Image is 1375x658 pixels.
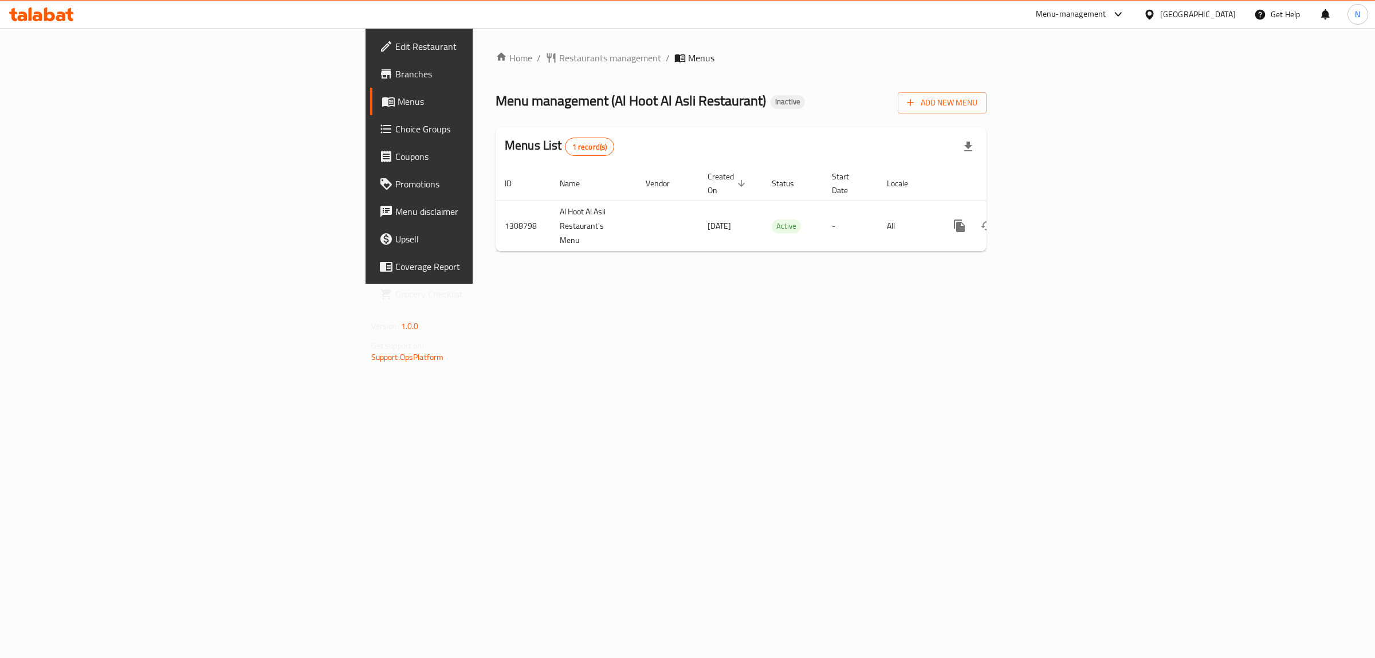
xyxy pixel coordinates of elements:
[371,319,399,334] span: Version:
[370,198,595,225] a: Menu disclaimer
[370,170,595,198] a: Promotions
[878,201,937,251] td: All
[401,319,419,334] span: 1.0.0
[708,218,731,233] span: [DATE]
[688,51,714,65] span: Menus
[370,143,595,170] a: Coupons
[832,170,864,197] span: Start Date
[395,40,586,53] span: Edit Restaurant
[887,177,923,190] span: Locale
[395,122,586,136] span: Choice Groups
[370,33,595,60] a: Edit Restaurant
[559,51,661,65] span: Restaurants management
[370,253,595,280] a: Coverage Report
[560,177,595,190] span: Name
[565,138,615,156] div: Total records count
[496,166,1065,252] table: enhanced table
[395,150,586,163] span: Coupons
[907,96,977,110] span: Add New Menu
[1160,8,1236,21] div: [GEOGRAPHIC_DATA]
[370,225,595,253] a: Upsell
[395,260,586,273] span: Coverage Report
[772,177,809,190] span: Status
[371,338,424,353] span: Get support on:
[395,232,586,246] span: Upsell
[1355,8,1360,21] span: N
[898,92,987,113] button: Add New Menu
[946,212,973,240] button: more
[666,51,670,65] li: /
[496,88,766,113] span: Menu management ( Al Hoot Al Asli Restaurant )
[973,212,1001,240] button: Change Status
[505,177,527,190] span: ID
[370,115,595,143] a: Choice Groups
[496,51,987,65] nav: breadcrumb
[708,170,749,197] span: Created On
[771,97,805,107] span: Inactive
[937,166,1065,201] th: Actions
[565,142,614,152] span: 1 record(s)
[370,280,595,308] a: Grocery Checklist
[954,133,982,160] div: Export file
[371,350,444,365] a: Support.OpsPlatform
[370,88,595,115] a: Menus
[398,95,586,108] span: Menus
[395,205,586,218] span: Menu disclaimer
[395,287,586,301] span: Grocery Checklist
[505,137,614,156] h2: Menus List
[395,177,586,191] span: Promotions
[545,51,661,65] a: Restaurants management
[772,220,801,233] span: Active
[646,177,685,190] span: Vendor
[370,60,595,88] a: Branches
[395,67,586,81] span: Branches
[1036,7,1106,21] div: Menu-management
[823,201,878,251] td: -
[771,95,805,109] div: Inactive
